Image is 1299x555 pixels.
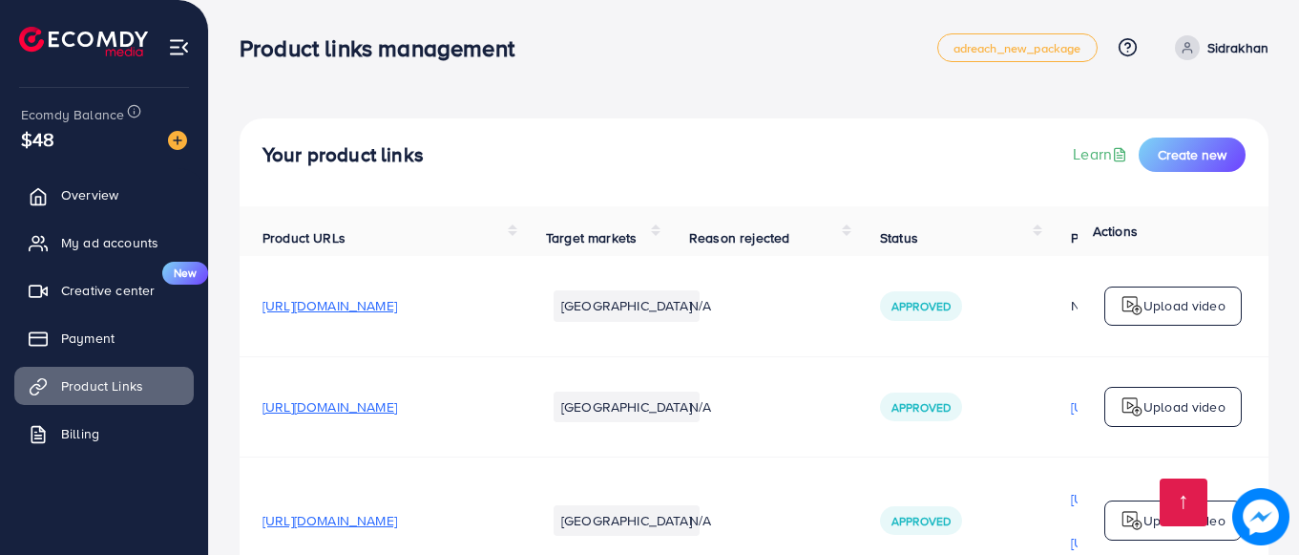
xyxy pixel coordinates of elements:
a: Billing [14,415,194,453]
a: Overview [14,176,194,214]
span: Ecomdy Balance [21,105,124,124]
span: [URL][DOMAIN_NAME] [262,511,397,530]
h4: Your product links [262,143,424,167]
a: My ad accounts [14,224,194,262]
a: Product Links [14,367,194,405]
a: adreach_new_package [937,33,1098,62]
span: Payment [61,329,115,348]
a: Sidrakhan [1167,35,1268,60]
span: Actions [1093,222,1138,241]
li: [GEOGRAPHIC_DATA] [554,392,700,422]
span: Approved [891,513,951,529]
span: [URL][DOMAIN_NAME] [262,296,397,315]
li: [GEOGRAPHIC_DATA] [554,290,700,321]
span: N/A [689,511,711,530]
h3: Product links management [240,34,530,62]
p: [URL][DOMAIN_NAME] [1071,395,1205,418]
p: [URL][DOMAIN_NAME] [1071,487,1205,510]
p: [URL][DOMAIN_NAME] [1071,531,1205,554]
span: Target markets [546,228,637,247]
span: Status [880,228,918,247]
img: logo [1121,294,1143,317]
span: Creative center [61,281,155,300]
p: Upload video [1143,395,1226,418]
img: menu [168,36,190,58]
span: Product Links [61,376,143,395]
img: logo [1121,395,1143,418]
a: Payment [14,319,194,357]
button: Create new [1139,138,1246,172]
span: Billing [61,424,99,443]
span: New [162,262,208,285]
span: $48 [21,125,54,153]
p: Upload video [1143,509,1226,532]
span: Product video [1071,228,1155,247]
span: Reason rejected [689,228,789,247]
p: Sidrakhan [1207,36,1268,59]
a: Creative centerNew [14,271,194,310]
span: [URL][DOMAIN_NAME] [262,397,397,416]
img: image [1232,488,1289,545]
p: Upload video [1143,294,1226,317]
span: Create new [1158,145,1226,164]
span: My ad accounts [61,233,158,252]
img: logo [1121,509,1143,532]
span: adreach_new_package [953,42,1081,54]
img: image [168,131,187,150]
a: Learn [1073,143,1131,165]
span: N/A [689,397,711,416]
div: N/A [1071,296,1205,315]
span: Approved [891,298,951,314]
span: N/A [689,296,711,315]
img: logo [19,27,148,56]
span: Overview [61,185,118,204]
span: Approved [891,399,951,416]
span: Product URLs [262,228,346,247]
li: [GEOGRAPHIC_DATA] [554,505,700,536]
